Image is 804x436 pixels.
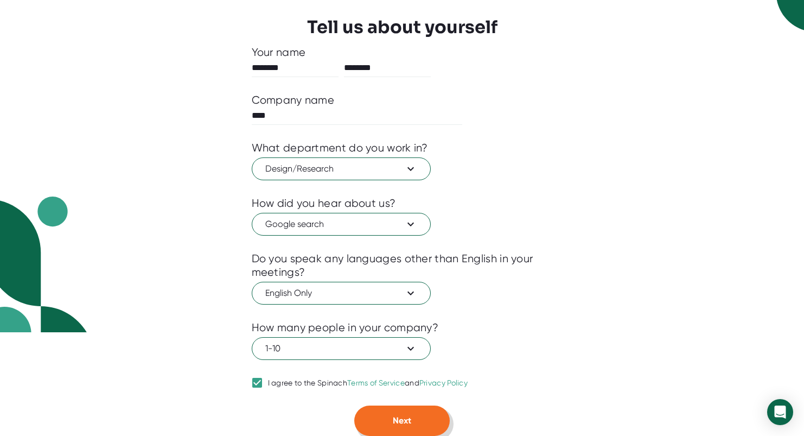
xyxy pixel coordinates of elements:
div: What department do you work in? [252,141,428,155]
div: I agree to the Spinach and [268,378,468,388]
span: 1-10 [265,342,417,355]
a: Terms of Service [347,378,405,387]
div: Your name [252,46,553,59]
button: Design/Research [252,157,431,180]
button: 1-10 [252,337,431,360]
button: English Only [252,282,431,305]
div: Open Intercom Messenger [767,399,793,425]
a: Privacy Policy [419,378,468,387]
div: How many people in your company? [252,321,439,334]
button: Next [354,406,450,436]
span: Design/Research [265,162,417,175]
span: English Only [265,287,417,300]
div: Company name [252,93,335,107]
span: Next [393,415,411,426]
h3: Tell us about yourself [307,17,497,37]
span: Google search [265,218,417,231]
button: Google search [252,213,431,236]
div: Do you speak any languages other than English in your meetings? [252,252,553,279]
div: How did you hear about us? [252,197,396,210]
